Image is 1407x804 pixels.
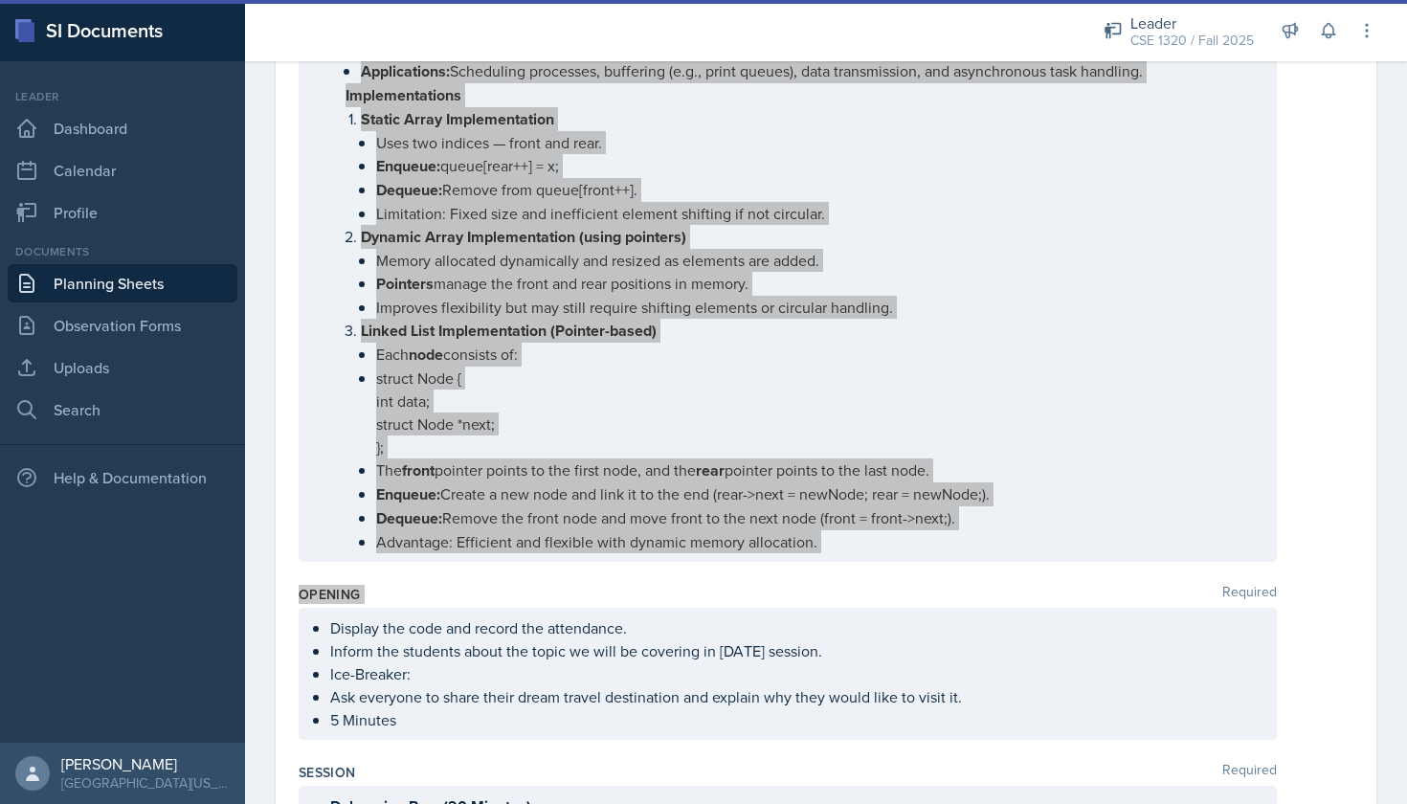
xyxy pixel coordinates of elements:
p: 5 Minutes [330,708,1261,731]
p: Ice-Breaker: [330,662,1261,685]
p: struct Node *next; [376,413,1261,435]
strong: Static Array Implementation [361,108,554,130]
div: [GEOGRAPHIC_DATA][US_STATE] [61,773,230,793]
p: manage the front and rear positions in memory. [376,272,1261,296]
div: Leader [8,88,237,105]
p: Each consists of: [376,343,1261,367]
strong: Pointers [376,273,434,295]
p: Create a new node and link it to the end (rear->next = newNode; rear = newNode;). [376,482,1261,506]
div: [PERSON_NAME] [61,754,230,773]
p: Uses two indices — front and rear. [376,131,1261,154]
a: Planning Sheets [8,264,237,302]
span: Required [1222,585,1277,604]
p: Advantage: Efficient and flexible with dynamic memory allocation. [376,530,1261,553]
p: struct Node { [376,367,1261,390]
p: Improves flexibility but may still require shifting elements or circular handling. [376,296,1261,319]
strong: rear [696,459,725,481]
div: Documents [8,243,237,260]
a: Calendar [8,151,237,190]
p: Limitation: Fixed size and inefficient element shifting if not circular. [376,202,1261,225]
p: Ask everyone to share their dream travel destination and explain why they would like to visit it. [330,685,1261,708]
p: Inform the students about the topic we will be covering in [DATE] session. [330,639,1261,662]
a: Profile [8,193,237,232]
p: queue[rear++] = x; [376,154,1261,178]
strong: Implementations [346,84,461,106]
a: Dashboard [8,109,237,147]
strong: Enqueue: [376,483,440,505]
a: Uploads [8,348,237,387]
p: Remove from queue[front++]. [376,178,1261,202]
div: Leader [1130,11,1254,34]
a: Observation Forms [8,306,237,345]
strong: Dequeue: [376,507,442,529]
p: int data; [376,390,1261,413]
div: Help & Documentation [8,458,237,497]
strong: Applications: [361,60,450,82]
strong: Linked List Implementation (Pointer-based) [361,320,657,342]
strong: Enqueue: [376,155,440,177]
p: Remove the front node and move front to the next node (front = front->next;). [376,506,1261,530]
span: Required [1222,763,1277,782]
label: Opening [299,585,360,604]
strong: Dynamic Array Implementation (using pointers) [361,226,686,248]
strong: node [409,344,443,366]
p: Scheduling processes, buffering (e.g., print queues), data transmission, and asynchronous task ha... [361,59,1261,83]
div: CSE 1320 / Fall 2025 [1130,31,1254,51]
p: Display the code and record the attendance. [330,616,1261,639]
a: Search [8,391,237,429]
p: The pointer points to the first node, and the pointer points to the last node. [376,458,1261,482]
label: Session [299,763,355,782]
p: }; [376,435,1261,458]
p: Memory allocated dynamically and resized as elements are added. [376,249,1261,272]
strong: front [402,459,435,481]
strong: Dequeue: [376,179,442,201]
